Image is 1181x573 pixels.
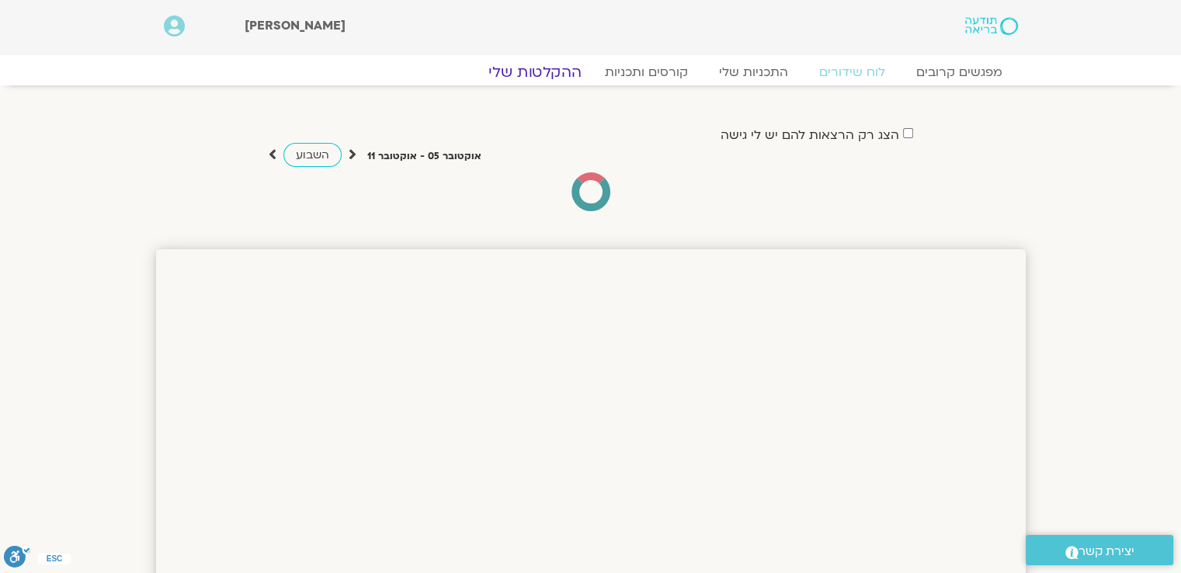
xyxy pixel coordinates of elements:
[470,63,600,82] a: ההקלטות שלי
[1026,535,1173,565] a: יצירת קשר
[296,148,329,162] span: השבוע
[1079,541,1134,562] span: יצירת קשר
[721,128,899,142] label: הצג רק הרצאות להם יש לי גישה
[367,148,481,165] p: אוקטובר 05 - אוקטובר 11
[164,64,1018,80] nav: Menu
[901,64,1018,80] a: מפגשים קרובים
[804,64,901,80] a: לוח שידורים
[283,143,342,167] a: השבוע
[245,17,346,34] span: [PERSON_NAME]
[703,64,804,80] a: התכניות שלי
[589,64,703,80] a: קורסים ותכניות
